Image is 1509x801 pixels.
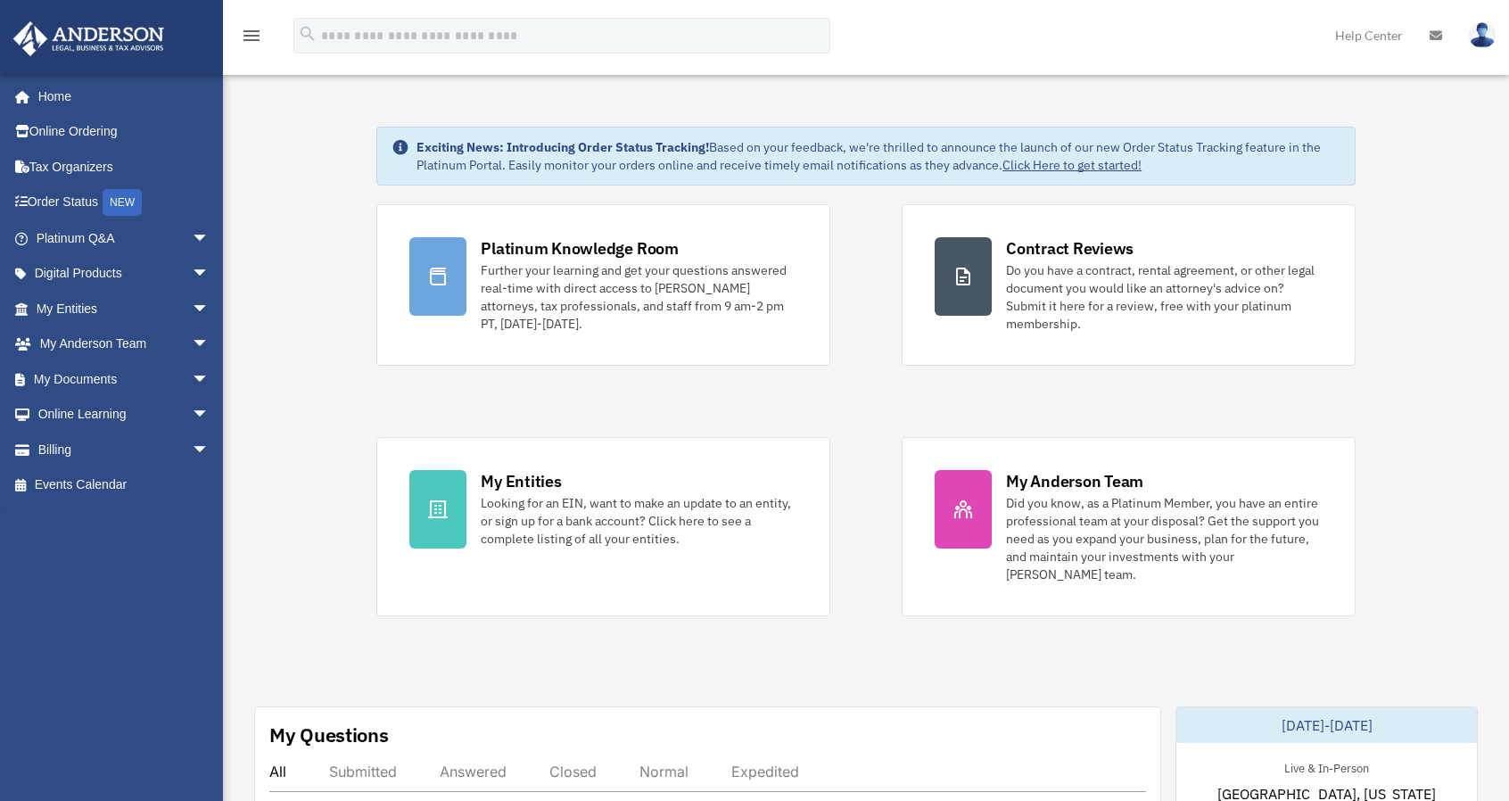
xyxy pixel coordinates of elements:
a: My Documentsarrow_drop_down [12,361,236,397]
div: Do you have a contract, rental agreement, or other legal document you would like an attorney's ad... [1006,261,1323,333]
i: search [298,24,317,44]
div: Did you know, as a Platinum Member, you have an entire professional team at your disposal? Get th... [1006,494,1323,583]
a: My Entitiesarrow_drop_down [12,291,236,326]
a: Billingarrow_drop_down [12,432,236,467]
div: Submitted [329,763,397,780]
div: Expedited [731,763,799,780]
a: Contract Reviews Do you have a contract, rental agreement, or other legal document you would like... [902,204,1356,366]
a: Click Here to get started! [1002,157,1142,173]
span: arrow_drop_down [192,256,227,293]
div: Contract Reviews [1006,237,1134,260]
a: Online Ordering [12,114,236,150]
div: All [269,763,286,780]
a: My Entities Looking for an EIN, want to make an update to an entity, or sign up for a bank accoun... [376,437,830,616]
a: Tax Organizers [12,149,236,185]
a: Home [12,78,227,114]
a: Events Calendar [12,467,236,503]
div: Answered [440,763,507,780]
span: arrow_drop_down [192,326,227,363]
span: arrow_drop_down [192,432,227,468]
div: Based on your feedback, we're thrilled to announce the launch of our new Order Status Tracking fe... [416,138,1340,174]
div: My Questions [269,722,389,748]
img: User Pic [1469,22,1496,48]
img: Anderson Advisors Platinum Portal [8,21,169,56]
div: Platinum Knowledge Room [481,237,679,260]
div: NEW [103,189,142,216]
a: Digital Productsarrow_drop_down [12,256,236,292]
div: Looking for an EIN, want to make an update to an entity, or sign up for a bank account? Click her... [481,494,797,548]
a: Order StatusNEW [12,185,236,221]
div: Live & In-Person [1270,757,1383,776]
a: My Anderson Team Did you know, as a Platinum Member, you have an entire professional team at your... [902,437,1356,616]
span: arrow_drop_down [192,361,227,398]
a: Online Learningarrow_drop_down [12,397,236,433]
span: arrow_drop_down [192,397,227,434]
a: Platinum Q&Aarrow_drop_down [12,220,236,256]
div: My Entities [481,470,561,492]
a: menu [241,31,262,46]
i: menu [241,25,262,46]
strong: Exciting News: Introducing Order Status Tracking! [416,139,709,155]
a: Platinum Knowledge Room Further your learning and get your questions answered real-time with dire... [376,204,830,366]
span: arrow_drop_down [192,291,227,327]
div: Closed [549,763,597,780]
div: [DATE]-[DATE] [1176,707,1477,743]
a: My Anderson Teamarrow_drop_down [12,326,236,362]
div: Further your learning and get your questions answered real-time with direct access to [PERSON_NAM... [481,261,797,333]
div: Normal [639,763,689,780]
span: arrow_drop_down [192,220,227,257]
div: My Anderson Team [1006,470,1143,492]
